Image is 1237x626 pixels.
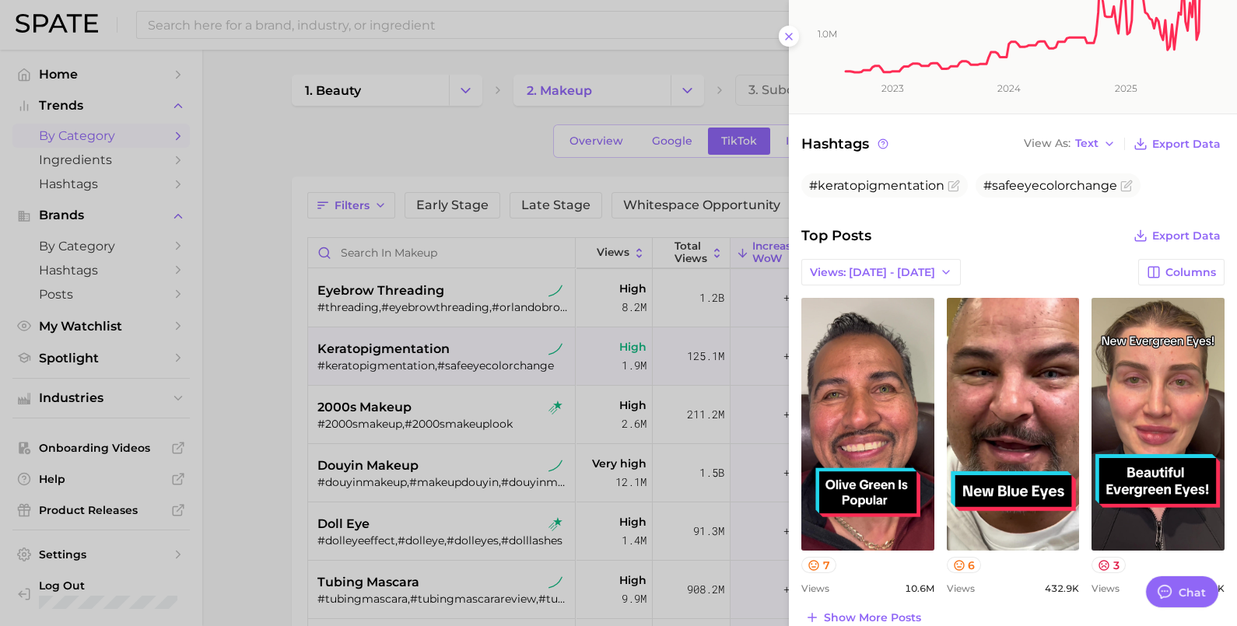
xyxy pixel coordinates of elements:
span: 432.9k [1045,582,1079,594]
span: Views [801,582,829,594]
button: Views: [DATE] - [DATE] [801,259,961,285]
button: 7 [801,557,836,573]
tspan: 1.0m [818,28,837,40]
span: Export Data [1152,229,1221,243]
span: Export Data [1152,138,1221,151]
span: #keratopigmentation [809,178,944,193]
tspan: 2023 [881,82,904,94]
span: Views [1092,582,1120,594]
span: #safeeyecolorchange [983,178,1117,193]
span: Show more posts [824,611,921,624]
button: 6 [947,557,982,573]
button: 3 [1092,557,1126,573]
span: Columns [1165,266,1216,279]
tspan: 2024 [997,82,1021,94]
button: View AsText [1020,134,1120,154]
span: View As [1024,139,1071,148]
button: Flag as miscategorized or irrelevant [1120,180,1133,192]
span: 10.6m [905,582,934,594]
button: Columns [1138,259,1225,285]
span: Views: [DATE] - [DATE] [810,266,935,279]
tspan: 2025 [1115,82,1137,94]
button: Export Data [1130,225,1225,247]
button: Export Data [1130,133,1225,155]
span: Views [947,582,975,594]
span: Top Posts [801,225,871,247]
span: Hashtags [801,133,891,155]
button: Flag as miscategorized or irrelevant [948,180,960,192]
span: Text [1075,139,1099,148]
